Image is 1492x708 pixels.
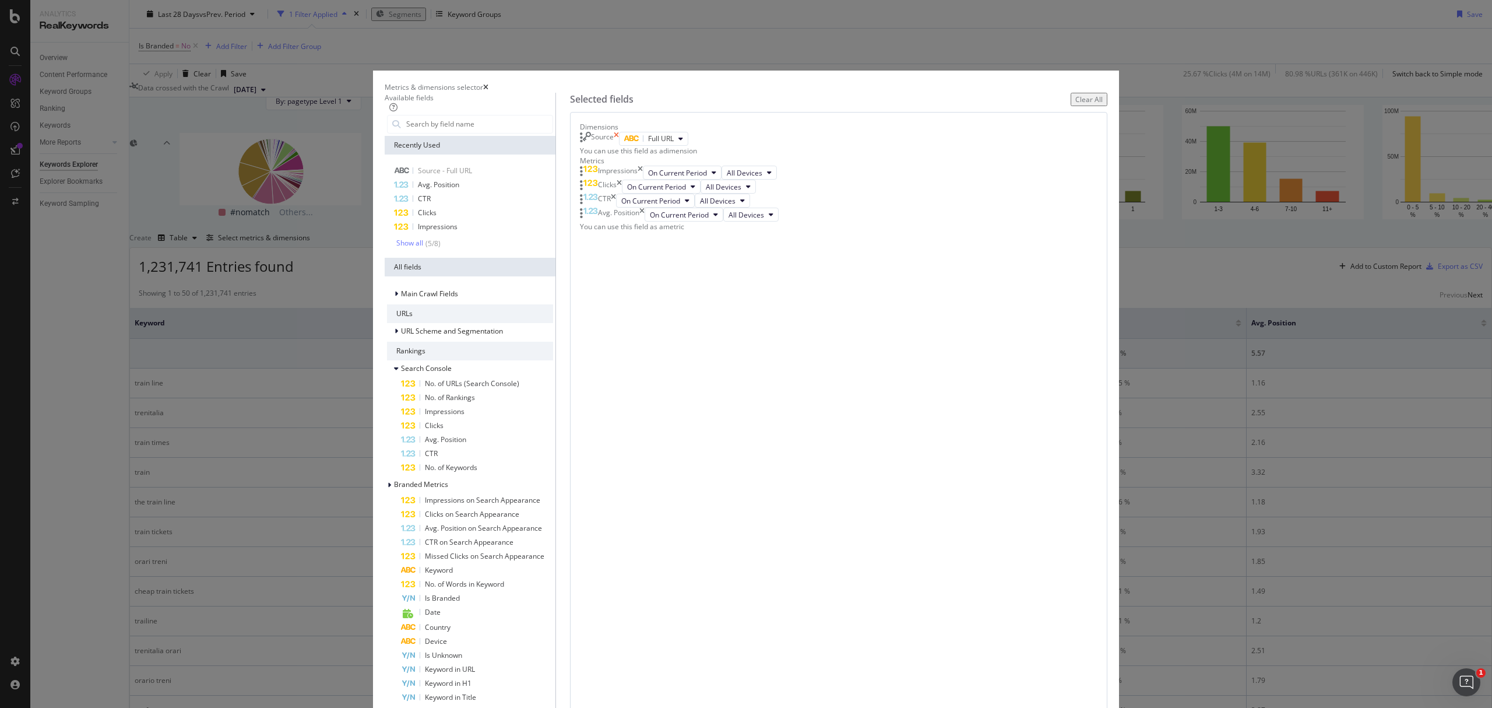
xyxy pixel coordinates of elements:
span: Is Unknown [425,650,462,660]
div: Available fields [385,93,555,103]
span: Avg. Position [418,180,459,190]
span: All Devices [700,196,736,206]
div: Recently Used [385,136,555,155]
button: All Devices [723,208,779,222]
div: All fields [385,258,555,276]
div: Selected fields [570,93,634,106]
div: Clicks [598,180,617,194]
span: Country [425,622,451,632]
span: Device [425,636,447,646]
span: Keyword in URL [425,664,475,674]
span: On Current Period [621,196,680,206]
span: No. of URLs (Search Console) [425,378,519,388]
div: times [639,208,645,222]
span: Impressions [418,222,458,232]
div: Metrics & dimensions selector [385,82,483,92]
span: Avg. Position [425,434,466,444]
span: Clicks [425,420,444,430]
span: Source - Full URL [418,166,472,176]
div: Dimensions [580,122,1097,132]
span: Branded Metrics [394,479,448,489]
iframe: Intercom live chat [1452,668,1480,696]
span: Keyword in H1 [425,678,471,688]
span: URL Scheme and Segmentation [401,326,503,336]
div: Impressions [598,166,638,180]
button: All Devices [722,166,777,180]
span: Main Crawl Fields [401,289,458,299]
span: Search Console [401,363,452,373]
span: 1 [1476,668,1486,678]
div: times [617,180,622,194]
span: Is Branded [425,593,460,603]
span: Keyword [425,565,453,575]
div: times [611,194,616,208]
span: All Devices [727,168,762,178]
div: times [614,132,619,146]
span: All Devices [729,210,764,220]
div: times [483,82,488,92]
div: URLs [387,304,553,323]
span: Full URL [648,134,674,143]
span: Avg. Position on Search Appearance [425,523,542,533]
span: Date [425,607,441,617]
div: Avg. PositiontimesOn Current PeriodAll Devices [580,208,1097,222]
span: No. of Rankings [425,392,475,402]
button: All Devices [695,194,750,208]
span: On Current Period [627,182,686,192]
span: CTR [418,194,431,204]
button: On Current Period [622,180,701,194]
div: You can use this field as a metric [580,222,1097,232]
div: ( 5 / 8 ) [423,239,441,248]
span: On Current Period [650,210,709,220]
div: Metrics [580,156,1097,166]
span: CTR [425,448,438,458]
button: All Devices [701,180,756,194]
span: CTR on Search Appearance [425,537,513,547]
span: Impressions [425,406,465,416]
div: You can use this field as a dimension [580,146,1097,156]
div: Avg. Position [598,208,639,222]
div: SourcetimesFull URL [580,132,1097,146]
div: CTRtimesOn Current PeriodAll Devices [580,194,1097,208]
span: Impressions on Search Appearance [425,495,540,505]
div: ImpressionstimesOn Current PeriodAll Devices [580,166,1097,180]
span: Keyword in Title [425,692,476,702]
button: On Current Period [616,194,695,208]
div: times [638,166,643,180]
div: Rankings [387,342,553,360]
div: Show all [396,239,423,247]
span: Clicks on Search Appearance [425,509,519,519]
button: Clear All [1071,93,1107,106]
button: On Current Period [645,208,723,222]
div: Clear All [1075,94,1103,104]
div: Source [591,132,614,146]
button: Full URL [619,132,688,146]
div: CTR [598,194,611,208]
div: ClickstimesOn Current PeriodAll Devices [580,180,1097,194]
span: On Current Period [648,168,707,178]
input: Search by field name [405,115,553,133]
span: Clicks [418,208,437,218]
span: All Devices [706,182,741,192]
span: No. of Words in Keyword [425,579,504,589]
span: Missed Clicks on Search Appearance [425,551,544,561]
span: No. of Keywords [425,462,477,472]
button: On Current Period [643,166,722,180]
